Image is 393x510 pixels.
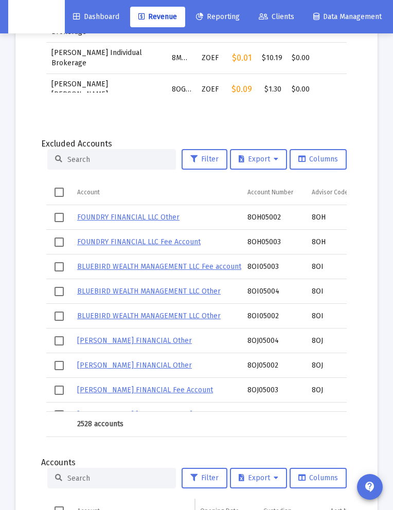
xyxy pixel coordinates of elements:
[242,254,307,279] td: 8OI05003
[239,473,278,482] span: Export
[312,188,348,196] div: Advisor Code
[196,43,226,74] td: ZOEF
[292,84,342,95] div: $0.00
[46,180,347,437] div: Data grid
[307,329,360,353] td: 8OJ
[292,53,342,63] div: $0.00
[242,304,307,329] td: 8OI05002
[77,410,192,419] a: [PERSON_NAME] [PERSON_NAME]
[73,12,119,21] span: Dashboard
[46,43,167,74] td: [PERSON_NAME] Individual Brokerage
[313,12,382,21] span: Data Management
[77,238,201,246] a: FOUNDRY FINANCIAL LLC Fee Account
[77,361,192,370] a: [PERSON_NAME] FINANCIAL Other
[182,468,227,488] button: Filter
[242,378,307,403] td: 8OJ05003
[242,180,307,205] td: Column Account Number
[242,279,307,304] td: 8OI05004
[77,188,100,196] div: Account
[307,279,360,304] td: 8OI
[77,312,221,320] a: BLUEBIRD WEALTH MANAGEMENT LLC Other
[231,84,251,95] div: $0.09
[290,149,347,170] button: Columns
[190,155,219,163] span: Filter
[55,188,64,197] div: Select all
[307,378,360,403] td: 8OJ
[239,155,278,163] span: Export
[307,403,360,427] td: 8MH
[298,473,338,482] span: Columns
[67,474,168,483] input: Search
[55,410,64,420] div: Select row
[77,419,237,429] div: 2528 accounts
[230,149,287,170] button: Export
[230,468,287,488] button: Export
[231,53,251,63] div: $0.01
[77,336,192,345] a: [PERSON_NAME] FINANCIAL Other
[182,149,227,170] button: Filter
[196,74,226,105] td: ZOEF
[55,386,64,395] div: Select row
[77,213,180,222] a: FOUNDRY FINANCIAL LLC Other
[307,353,360,378] td: 8OJ
[290,468,347,488] button: Columns
[242,353,307,378] td: 8OJ05002
[55,213,64,222] div: Select row
[262,53,281,63] div: $10.19
[247,188,293,196] div: Account Number
[65,7,128,27] a: Dashboard
[41,139,352,149] div: Excluded Accounts
[55,361,64,370] div: Select row
[190,473,219,482] span: Filter
[41,458,352,468] div: Accounts
[242,329,307,353] td: 8OJ05004
[251,7,302,27] a: Clients
[130,7,185,27] a: Revenue
[167,43,196,74] td: 8MW05131
[55,287,64,296] div: Select row
[305,7,390,27] a: Data Management
[55,312,64,321] div: Select row
[55,336,64,345] div: Select row
[77,386,213,394] a: [PERSON_NAME] FINANCIAL Fee Account
[242,403,307,427] td: 8MH05021
[242,230,307,254] td: 8OH05003
[307,254,360,279] td: 8OI
[307,304,360,329] td: 8OI
[364,481,376,493] mat-icon: contact_support
[138,12,177,21] span: Revenue
[77,287,221,296] a: BLUEBIRD WEALTH MANAGEMENT LLC Other
[259,12,294,21] span: Clients
[307,205,360,230] td: 8OH
[72,180,242,205] td: Column Account
[262,84,281,95] div: $1.30
[16,7,57,27] img: Dashboard
[67,155,168,164] input: Search
[196,12,240,21] span: Reporting
[167,74,196,105] td: 8OG05396
[46,74,167,105] td: [PERSON_NAME] [PERSON_NAME]
[188,7,248,27] a: Reporting
[242,205,307,230] td: 8OH05002
[307,230,360,254] td: 8OH
[55,238,64,247] div: Select row
[77,262,241,271] a: BLUEBIRD WEALTH MANAGEMENT LLC Fee account
[55,262,64,271] div: Select row
[307,180,360,205] td: Column Advisor Code
[298,155,338,163] span: Columns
